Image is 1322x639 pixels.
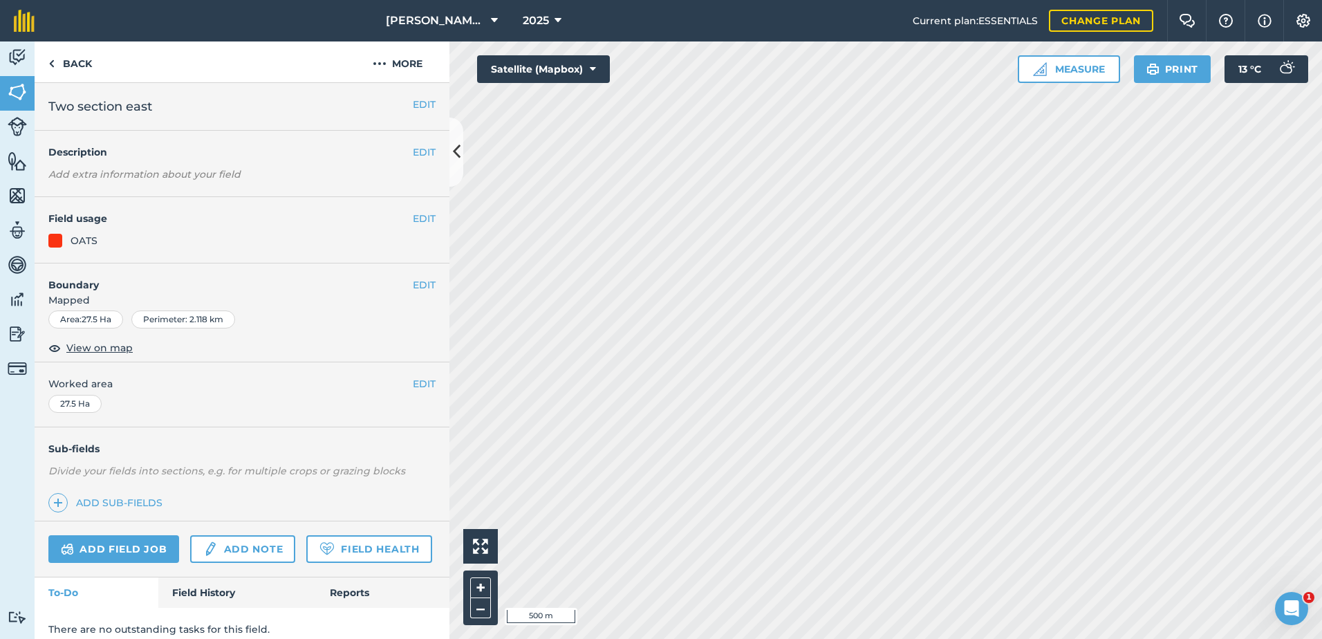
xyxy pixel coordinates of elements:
h4: Field usage [48,211,413,226]
button: EDIT [413,211,436,226]
div: Area : 27.5 Ha [48,311,123,328]
button: EDIT [413,277,436,293]
img: svg+xml;base64,PD94bWwgdmVyc2lvbj0iMS4wIiBlbmNvZGluZz0idXRmLTgiPz4KPCEtLSBHZW5lcmF0b3I6IEFkb2JlIE... [8,324,27,344]
em: Divide your fields into sections, e.g. for multiple crops or grazing blocks [48,465,405,477]
img: svg+xml;base64,PHN2ZyB4bWxucz0iaHR0cDovL3d3dy53My5vcmcvMjAwMC9zdmciIHdpZHRoPSIxOSIgaGVpZ2h0PSIyNC... [1146,61,1160,77]
div: Perimeter : 2.118 km [131,311,235,328]
img: svg+xml;base64,PD94bWwgdmVyc2lvbj0iMS4wIiBlbmNvZGluZz0idXRmLTgiPz4KPCEtLSBHZW5lcmF0b3I6IEFkb2JlIE... [8,359,27,378]
span: Two section east [48,97,152,116]
h4: Description [48,145,436,160]
h4: Boundary [35,263,413,293]
img: Four arrows, one pointing top left, one top right, one bottom right and the last bottom left [473,539,488,554]
img: Two speech bubbles overlapping with the left bubble in the forefront [1179,14,1195,28]
img: svg+xml;base64,PHN2ZyB4bWxucz0iaHR0cDovL3d3dy53My5vcmcvMjAwMC9zdmciIHdpZHRoPSI1NiIgaGVpZ2h0PSI2MC... [8,185,27,206]
button: Print [1134,55,1211,83]
img: svg+xml;base64,PD94bWwgdmVyc2lvbj0iMS4wIiBlbmNvZGluZz0idXRmLTgiPz4KPCEtLSBHZW5lcmF0b3I6IEFkb2JlIE... [1272,55,1300,83]
img: svg+xml;base64,PHN2ZyB4bWxucz0iaHR0cDovL3d3dy53My5vcmcvMjAwMC9zdmciIHdpZHRoPSI1NiIgaGVpZ2h0PSI2MC... [8,82,27,102]
iframe: Intercom live chat [1275,592,1308,625]
span: Mapped [35,293,449,308]
p: There are no outstanding tasks for this field. [48,622,436,637]
img: svg+xml;base64,PD94bWwgdmVyc2lvbj0iMS4wIiBlbmNvZGluZz0idXRmLTgiPz4KPCEtLSBHZW5lcmF0b3I6IEFkb2JlIE... [203,541,218,557]
button: View on map [48,340,133,356]
span: [PERSON_NAME] ASAHI PADDOCKS [386,12,485,29]
a: Back [35,41,106,82]
img: Ruler icon [1033,62,1047,76]
a: Add note [190,535,295,563]
div: OATS [71,233,97,248]
button: Measure [1018,55,1120,83]
img: fieldmargin Logo [14,10,35,32]
button: EDIT [413,145,436,160]
img: svg+xml;base64,PHN2ZyB4bWxucz0iaHR0cDovL3d3dy53My5vcmcvMjAwMC9zdmciIHdpZHRoPSIxNCIgaGVpZ2h0PSIyNC... [53,494,63,511]
span: 2025 [523,12,549,29]
a: Add sub-fields [48,493,168,512]
img: svg+xml;base64,PHN2ZyB4bWxucz0iaHR0cDovL3d3dy53My5vcmcvMjAwMC9zdmciIHdpZHRoPSI1NiIgaGVpZ2h0PSI2MC... [8,151,27,172]
a: To-Do [35,577,158,608]
div: 27.5 Ha [48,395,102,413]
span: View on map [66,340,133,355]
span: 13 ° C [1238,55,1261,83]
img: svg+xml;base64,PHN2ZyB4bWxucz0iaHR0cDovL3d3dy53My5vcmcvMjAwMC9zdmciIHdpZHRoPSIyMCIgaGVpZ2h0PSIyNC... [373,55,387,72]
a: Change plan [1049,10,1153,32]
button: EDIT [413,376,436,391]
button: Satellite (Mapbox) [477,55,610,83]
button: – [470,598,491,618]
img: svg+xml;base64,PHN2ZyB4bWxucz0iaHR0cDovL3d3dy53My5vcmcvMjAwMC9zdmciIHdpZHRoPSI5IiBoZWlnaHQ9IjI0Ii... [48,55,55,72]
img: svg+xml;base64,PD94bWwgdmVyc2lvbj0iMS4wIiBlbmNvZGluZz0idXRmLTgiPz4KPCEtLSBHZW5lcmF0b3I6IEFkb2JlIE... [8,611,27,624]
img: svg+xml;base64,PD94bWwgdmVyc2lvbj0iMS4wIiBlbmNvZGluZz0idXRmLTgiPz4KPCEtLSBHZW5lcmF0b3I6IEFkb2JlIE... [8,220,27,241]
span: Current plan : ESSENTIALS [913,13,1038,28]
img: svg+xml;base64,PD94bWwgdmVyc2lvbj0iMS4wIiBlbmNvZGluZz0idXRmLTgiPz4KPCEtLSBHZW5lcmF0b3I6IEFkb2JlIE... [8,117,27,136]
img: svg+xml;base64,PD94bWwgdmVyc2lvbj0iMS4wIiBlbmNvZGluZz0idXRmLTgiPz4KPCEtLSBHZW5lcmF0b3I6IEFkb2JlIE... [8,254,27,275]
span: 1 [1303,592,1314,603]
img: svg+xml;base64,PD94bWwgdmVyc2lvbj0iMS4wIiBlbmNvZGluZz0idXRmLTgiPz4KPCEtLSBHZW5lcmF0b3I6IEFkb2JlIE... [61,541,74,557]
img: svg+xml;base64,PD94bWwgdmVyc2lvbj0iMS4wIiBlbmNvZGluZz0idXRmLTgiPz4KPCEtLSBHZW5lcmF0b3I6IEFkb2JlIE... [8,289,27,310]
h4: Sub-fields [35,441,449,456]
button: EDIT [413,97,436,112]
img: A cog icon [1295,14,1312,28]
a: Field History [158,577,315,608]
a: Add field job [48,535,179,563]
button: More [346,41,449,82]
a: Reports [316,577,449,608]
img: svg+xml;base64,PHN2ZyB4bWxucz0iaHR0cDovL3d3dy53My5vcmcvMjAwMC9zdmciIHdpZHRoPSIxOCIgaGVpZ2h0PSIyNC... [48,340,61,356]
button: + [470,577,491,598]
a: Field Health [306,535,431,563]
span: Worked area [48,376,436,391]
em: Add extra information about your field [48,168,241,180]
button: 13 °C [1225,55,1308,83]
img: A question mark icon [1218,14,1234,28]
img: svg+xml;base64,PD94bWwgdmVyc2lvbj0iMS4wIiBlbmNvZGluZz0idXRmLTgiPz4KPCEtLSBHZW5lcmF0b3I6IEFkb2JlIE... [8,47,27,68]
img: svg+xml;base64,PHN2ZyB4bWxucz0iaHR0cDovL3d3dy53My5vcmcvMjAwMC9zdmciIHdpZHRoPSIxNyIgaGVpZ2h0PSIxNy... [1258,12,1272,29]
